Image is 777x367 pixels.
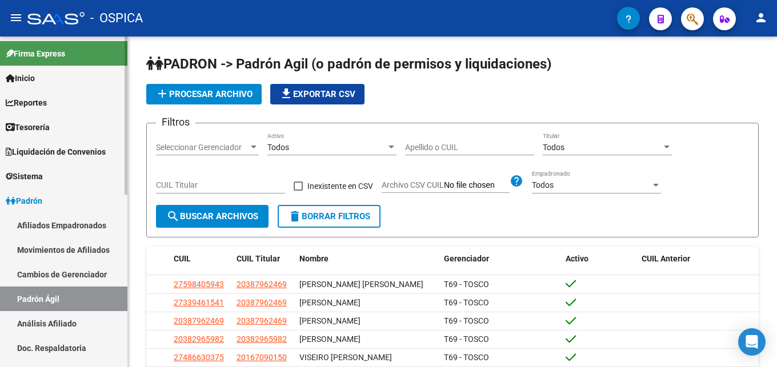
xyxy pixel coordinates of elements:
[237,254,280,263] span: CUIL Titular
[444,280,489,289] span: T69 - TOSCO
[90,6,143,31] span: - OSPICA
[444,334,489,344] span: T69 - TOSCO
[637,247,759,271] datatable-header-cell: CUIL Anterior
[279,89,355,99] span: Exportar CSV
[382,180,444,189] span: Archivo CSV CUIL
[174,353,224,362] span: 27486630375
[299,280,423,289] span: [PERSON_NAME] [PERSON_NAME]
[288,209,302,223] mat-icon: delete
[444,180,510,191] input: Archivo CSV CUIL
[279,87,293,100] mat-icon: file_download
[169,247,232,271] datatable-header-cell: CUIL
[299,316,361,325] span: [PERSON_NAME]
[237,298,287,307] span: 20387962469
[155,87,169,100] mat-icon: add
[295,247,439,271] datatable-header-cell: Nombre
[156,114,195,130] h3: Filtros
[155,89,253,99] span: Procesar archivo
[738,328,766,356] div: Open Intercom Messenger
[543,143,564,152] span: Todos
[510,174,523,188] mat-icon: help
[237,280,287,289] span: 20387962469
[156,143,249,152] span: Seleccionar Gerenciador
[6,146,106,158] span: Liquidación de Convenios
[174,280,224,289] span: 27598405943
[288,211,370,221] span: Borrar Filtros
[237,353,287,362] span: 20167090150
[299,353,392,362] span: VISEIRO [PERSON_NAME]
[174,334,224,344] span: 20382965982
[561,247,637,271] datatable-header-cell: Activo
[299,334,361,344] span: [PERSON_NAME]
[6,96,47,109] span: Reportes
[439,247,561,271] datatable-header-cell: Gerenciador
[237,334,287,344] span: 20382965982
[532,180,554,189] span: Todos
[174,298,224,307] span: 27339461541
[307,179,373,193] span: Inexistente en CSV
[444,254,489,263] span: Gerenciador
[444,298,489,307] span: T69 - TOSCO
[237,316,287,325] span: 20387962469
[6,195,42,207] span: Padrón
[232,247,295,271] datatable-header-cell: CUIL Titular
[270,84,365,104] button: Exportar CSV
[444,316,489,325] span: T69 - TOSCO
[299,298,361,307] span: [PERSON_NAME]
[156,205,269,228] button: Buscar Archivos
[642,254,690,263] span: CUIL Anterior
[754,11,768,25] mat-icon: person
[6,72,35,84] span: Inicio
[146,56,551,72] span: PADRON -> Padrón Agil (o padrón de permisos y liquidaciones)
[9,11,23,25] mat-icon: menu
[6,170,43,183] span: Sistema
[6,47,65,60] span: Firma Express
[146,84,262,104] button: Procesar archivo
[166,211,258,221] span: Buscar Archivos
[174,254,191,263] span: CUIL
[444,353,489,362] span: T69 - TOSCO
[6,121,50,134] span: Tesorería
[166,209,180,223] mat-icon: search
[174,316,224,325] span: 20387962469
[566,254,588,263] span: Activo
[299,254,329,263] span: Nombre
[278,205,381,228] button: Borrar Filtros
[267,143,289,152] span: Todos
